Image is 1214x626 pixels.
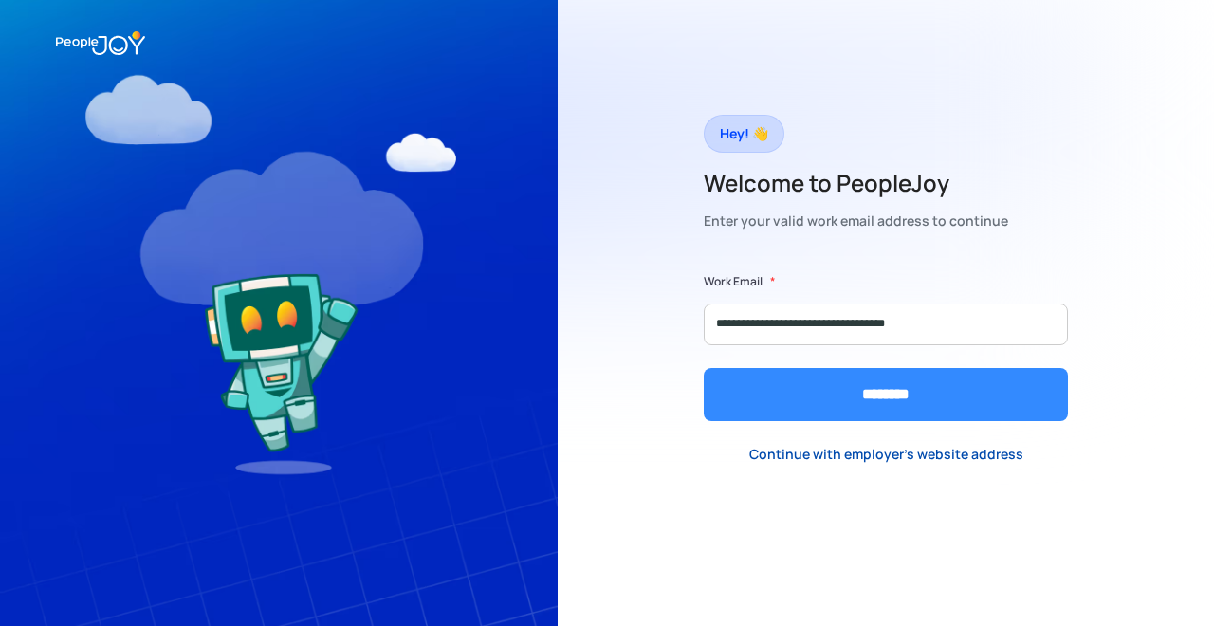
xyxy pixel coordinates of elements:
div: Enter your valid work email address to continue [704,208,1008,234]
a: Continue with employer's website address [734,435,1039,474]
form: Form [704,272,1068,421]
label: Work Email [704,272,763,291]
h2: Welcome to PeopleJoy [704,168,1008,198]
div: Continue with employer's website address [749,445,1023,464]
div: Hey! 👋 [720,120,768,147]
